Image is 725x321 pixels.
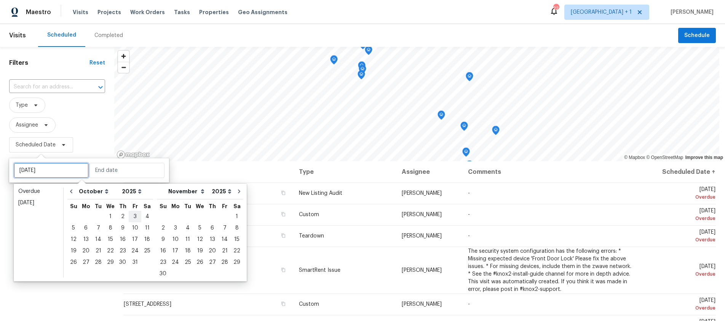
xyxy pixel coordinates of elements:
div: Mon Oct 06 2025 [80,222,92,234]
span: - [468,191,470,196]
span: Tasks [174,10,190,15]
div: Fri Oct 10 2025 [129,222,141,234]
div: Sun Nov 02 2025 [157,222,169,234]
div: 12 [67,234,80,245]
div: Map marker [358,61,366,73]
div: 20 [206,246,219,256]
div: 12 [194,234,206,245]
span: [PERSON_NAME] [402,268,442,273]
div: Sun Nov 23 2025 [157,257,169,268]
div: Map marker [359,65,366,77]
div: 9 [157,234,169,245]
div: Scheduled [47,31,76,39]
span: [PERSON_NAME] [402,191,442,196]
span: Visits [73,8,88,16]
div: 14 [92,234,104,245]
select: Month [166,186,210,197]
div: Overdue [646,270,715,278]
div: 1 [104,211,117,222]
div: 31 [129,257,141,268]
div: 25 [182,257,194,268]
abbr: Saturday [144,204,151,209]
abbr: Friday [222,204,227,209]
div: Mon Nov 17 2025 [169,245,182,257]
div: 28 [219,257,231,268]
div: Wed Oct 08 2025 [104,222,117,234]
abbr: Sunday [70,204,77,209]
span: Zoom in [118,51,129,62]
abbr: Tuesday [95,204,102,209]
div: 25 [141,246,153,256]
div: 26 [67,257,80,268]
span: Projects [97,8,121,16]
select: Year [210,186,233,197]
div: 17 [129,234,141,245]
span: [DATE] [646,230,715,244]
div: Mon Oct 20 2025 [80,245,92,257]
div: Sat Nov 22 2025 [231,245,243,257]
div: Overdue [18,188,59,195]
div: Mon Nov 24 2025 [169,257,182,268]
div: [DATE] [18,199,59,207]
div: 11 [141,223,153,233]
div: Sat Oct 04 2025 [141,211,153,222]
h1: Filters [9,59,89,67]
button: Copy Address [280,300,287,307]
div: Fri Oct 24 2025 [129,245,141,257]
div: 30 [157,268,169,279]
div: Wed Oct 22 2025 [104,245,117,257]
th: Address [123,161,293,183]
canvas: Map [114,47,719,161]
div: 15 [104,234,117,245]
select: Year [120,186,144,197]
div: Map marker [358,70,365,82]
div: Thu Nov 06 2025 [206,222,219,234]
div: Sat Oct 25 2025 [141,245,153,257]
input: End date [89,163,164,178]
span: - [468,302,470,307]
th: Comments [462,161,640,183]
div: 19 [67,246,80,256]
div: 13 [206,234,219,245]
div: 4 [141,211,153,222]
div: 29 [231,257,243,268]
div: 8 [104,223,117,233]
button: Go to previous month [65,184,77,199]
span: [DATE] [646,298,715,312]
div: 22 [231,246,243,256]
div: Map marker [466,160,473,172]
span: - [468,212,470,217]
ul: Date picker shortcuts [16,186,61,277]
span: [DATE] [646,208,715,222]
div: 10 [129,223,141,233]
div: Wed Nov 26 2025 [194,257,206,268]
span: Zoom out [118,62,129,73]
span: The security system configuration has the following errors: * Missing expected device 'Front Door... [468,249,631,292]
div: Thu Nov 20 2025 [206,245,219,257]
div: Map marker [365,46,372,58]
span: Custom [299,212,319,217]
div: Fri Oct 31 2025 [129,257,141,268]
abbr: Monday [171,204,180,209]
div: 30 [117,257,129,268]
abbr: Saturday [233,204,241,209]
span: New Listing Audit [299,191,342,196]
div: 7 [92,223,104,233]
div: Thu Oct 23 2025 [117,245,129,257]
button: Go to next month [233,184,245,199]
div: Wed Nov 12 2025 [194,234,206,245]
div: Reset [89,59,105,67]
abbr: Monday [82,204,90,209]
div: 10 [169,234,182,245]
div: Thu Oct 30 2025 [117,257,129,268]
div: Fri Oct 03 2025 [129,211,141,222]
abbr: Wednesday [106,204,115,209]
div: Tue Oct 21 2025 [92,245,104,257]
abbr: Thursday [119,204,126,209]
div: Sat Nov 08 2025 [231,222,243,234]
div: 7 [219,223,231,233]
div: 23 [157,257,169,268]
div: Wed Oct 29 2025 [104,257,117,268]
div: Sat Oct 11 2025 [141,222,153,234]
div: Mon Nov 03 2025 [169,222,182,234]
